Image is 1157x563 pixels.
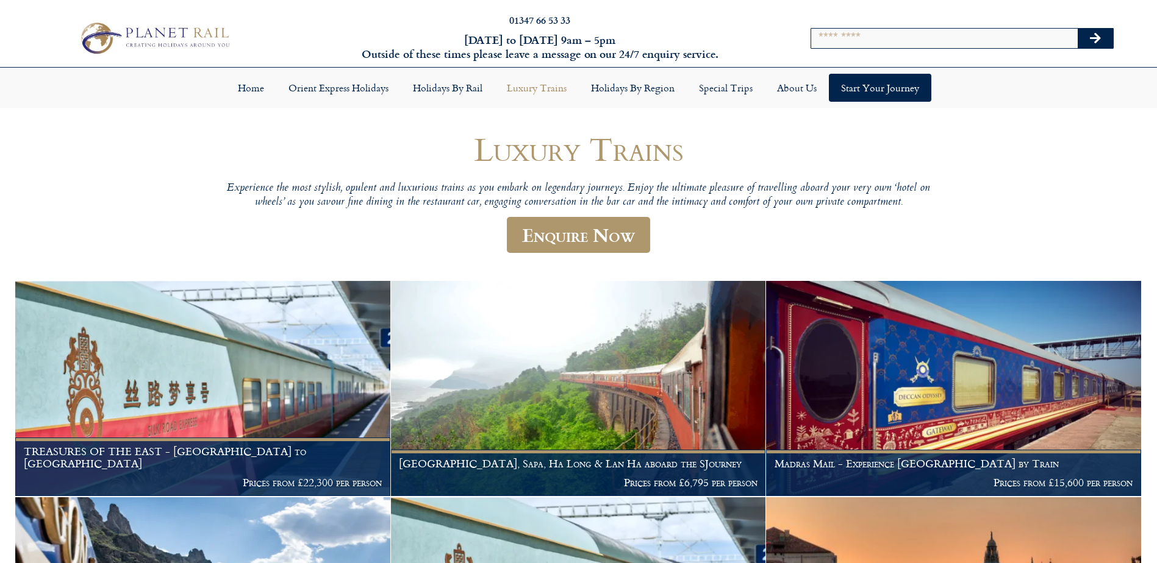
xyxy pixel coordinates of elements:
[276,74,401,102] a: Orient Express Holidays
[213,182,945,210] p: Experience the most stylish, opulent and luxurious trains as you embark on legendary journeys. En...
[775,458,1133,470] h1: Madras Mail - Experience [GEOGRAPHIC_DATA] by Train
[495,74,579,102] a: Luxury Trains
[687,74,765,102] a: Special Trips
[24,445,382,469] h1: TREASURES OF THE EAST - [GEOGRAPHIC_DATA] to [GEOGRAPHIC_DATA]
[507,217,650,253] a: Enquire Now
[579,74,687,102] a: Holidays by Region
[312,33,768,62] h6: [DATE] to [DATE] 9am – 5pm Outside of these times please leave a message on our 24/7 enquiry serv...
[226,74,276,102] a: Home
[24,476,382,489] p: Prices from £22,300 per person
[213,131,945,167] h1: Luxury Trains
[391,281,767,497] a: [GEOGRAPHIC_DATA], Sapa, Ha Long & Lan Ha aboard the SJourney Prices from £6,795 per person
[15,281,391,497] a: TREASURES OF THE EAST - [GEOGRAPHIC_DATA] to [GEOGRAPHIC_DATA] Prices from £22,300 per person
[399,476,758,489] p: Prices from £6,795 per person
[509,13,570,27] a: 01347 66 53 33
[399,458,758,470] h1: [GEOGRAPHIC_DATA], Sapa, Ha Long & Lan Ha aboard the SJourney
[765,74,829,102] a: About Us
[74,19,234,58] img: Planet Rail Train Holidays Logo
[1078,29,1113,48] button: Search
[6,74,1151,102] nav: Menu
[829,74,931,102] a: Start your Journey
[766,281,1142,497] a: Madras Mail - Experience [GEOGRAPHIC_DATA] by Train Prices from £15,600 per person
[401,74,495,102] a: Holidays by Rail
[775,476,1133,489] p: Prices from £15,600 per person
